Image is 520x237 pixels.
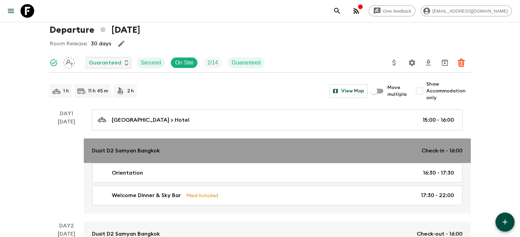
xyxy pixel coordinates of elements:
[141,59,161,67] p: Secured
[88,88,108,94] p: 11 h 45 m
[175,59,193,67] p: On Site
[207,59,218,67] p: 2 / 14
[379,9,415,14] span: Give feedback
[84,138,471,163] a: Dusit D2 Samyan BangkokCheck-in - 16:00
[112,116,189,124] p: [GEOGRAPHIC_DATA] > Hotel
[58,118,75,213] div: [DATE]
[50,109,84,118] p: Day 1
[112,169,143,177] p: Orientation
[423,169,454,177] p: 16:30 - 17:30
[387,56,401,70] button: Update Price, Early Bird Discount and Costs
[92,109,463,130] a: [GEOGRAPHIC_DATA] > Hotel15:00 - 16:00
[92,186,463,205] a: Welcome Dinner & Sky BarMeal Included17:30 - 22:00
[92,147,160,155] p: Dusit D2 Samyan Bangkok
[422,56,435,70] button: Download CSV
[171,57,198,68] div: On Site
[63,59,75,64] span: Assign pack leader
[91,40,111,48] p: 30 days
[186,192,218,199] p: Meal Included
[454,56,468,70] button: Delete
[50,40,88,48] p: Room Release:
[63,88,69,94] p: 1 h
[438,56,452,70] button: Archive (Completed, Cancelled or Unsynced Departures only)
[92,163,463,183] a: Orientation16:30 - 17:30
[421,5,512,16] div: [EMAIL_ADDRESS][DOMAIN_NAME]
[421,191,454,199] p: 17:30 - 22:00
[203,57,222,68] div: Trip Fill
[369,5,415,16] a: Give feedback
[405,56,419,70] button: Settings
[50,59,58,67] svg: Synced Successfully
[429,9,511,14] span: [EMAIL_ADDRESS][DOMAIN_NAME]
[423,116,454,124] p: 15:00 - 16:00
[137,57,165,68] div: Secured
[232,59,261,67] p: Guaranteed
[50,222,84,230] p: Day 2
[387,84,407,98] span: Move multiple
[112,191,181,199] p: Welcome Dinner & Sky Bar
[4,4,18,18] button: menu
[330,4,344,18] button: search adventures
[50,23,140,37] h1: Departure [DATE]
[127,88,134,94] p: 2 h
[89,59,121,67] p: Guaranteed
[426,81,471,101] span: Show Accommodation only
[422,147,463,155] p: Check-in - 16:00
[330,84,368,98] button: View Map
